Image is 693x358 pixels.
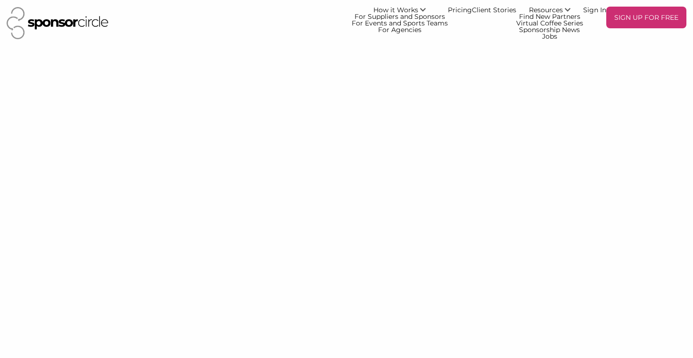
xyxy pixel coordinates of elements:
a: For Suppliers and Sponsors [352,13,448,20]
a: Client Stories [472,7,516,13]
a: SIGN UP FOR FREE [606,7,686,40]
a: For Events and Sports Teams [352,20,448,26]
span: How it Works [373,6,418,14]
span: Resources [529,6,563,14]
a: Sign In [583,7,606,13]
a: For Agencies [352,26,448,33]
a: How it Works [352,7,448,13]
a: Sponsorship News [516,26,583,33]
img: Sponsor Circle Logo [7,7,108,39]
a: Virtual Coffee Series [516,20,583,26]
a: Pricing [448,7,472,13]
a: Find New Partners [516,13,583,20]
p: SIGN UP FOR FREE [610,10,683,25]
a: Jobs [516,33,583,40]
a: Resources [516,7,583,13]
